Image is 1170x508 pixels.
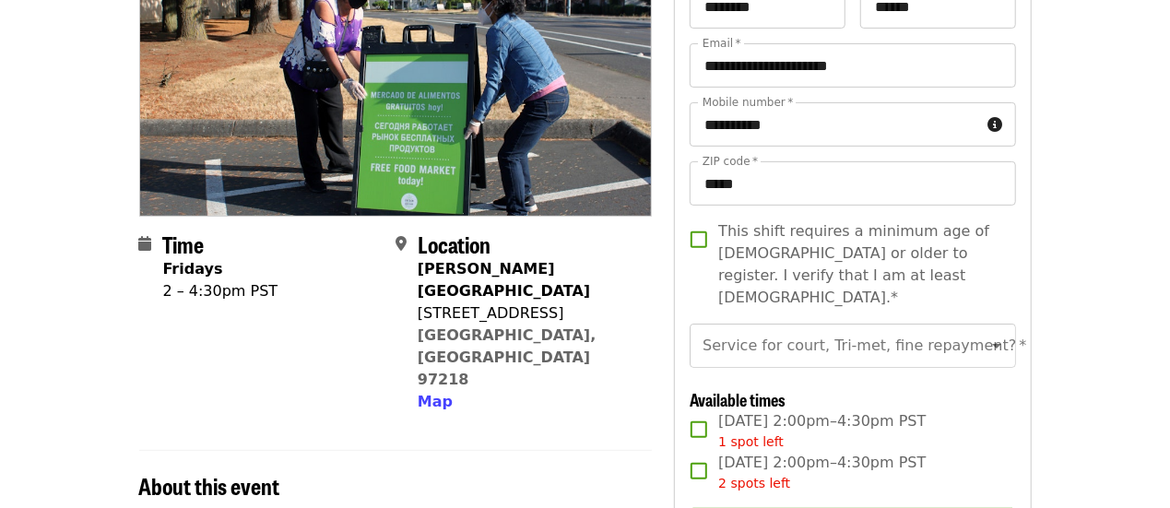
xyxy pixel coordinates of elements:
i: circle-info icon [988,116,1003,134]
input: ZIP code [690,161,1015,206]
i: map-marker-alt icon [396,235,407,253]
span: 2 spots left [718,476,790,490]
input: Email [690,43,1015,88]
input: Mobile number [690,102,980,147]
div: 2 – 4:30pm PST [163,280,278,302]
button: Open [984,333,1010,359]
span: About this event [139,469,280,502]
span: Location [418,228,490,260]
label: ZIP code [703,156,758,167]
label: Email [703,38,741,49]
span: Time [163,228,205,260]
strong: Fridays [163,260,223,278]
div: [STREET_ADDRESS] [418,302,637,325]
strong: [PERSON_NAME][GEOGRAPHIC_DATA] [418,260,590,300]
span: Map [418,393,453,410]
span: [DATE] 2:00pm–4:30pm PST [718,410,926,452]
span: This shift requires a minimum age of [DEMOGRAPHIC_DATA] or older to register. I verify that I am ... [718,220,1000,309]
span: 1 spot left [718,434,784,449]
label: Mobile number [703,97,793,108]
button: Map [418,391,453,413]
span: [DATE] 2:00pm–4:30pm PST [718,452,926,493]
i: calendar icon [139,235,152,253]
span: Available times [690,387,786,411]
a: [GEOGRAPHIC_DATA], [GEOGRAPHIC_DATA] 97218 [418,326,597,388]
